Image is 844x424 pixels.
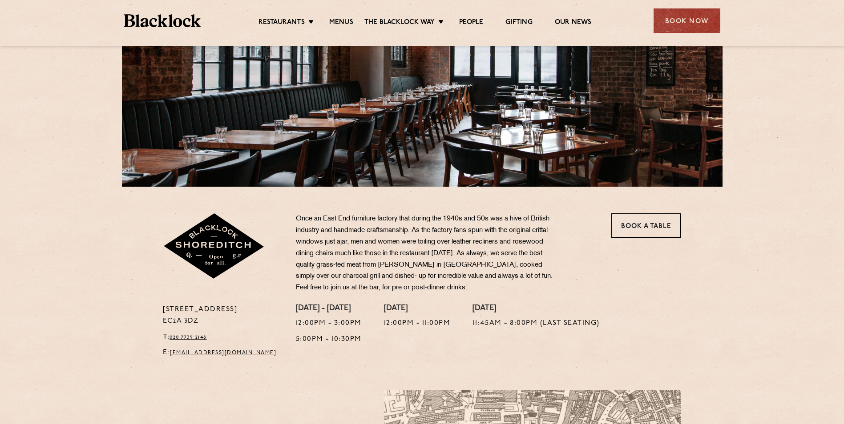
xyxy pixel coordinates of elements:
[170,335,207,340] a: 020 7739 2148
[296,318,362,329] p: 12:00pm - 3:00pm
[329,18,353,28] a: Menus
[124,14,201,27] img: BL_Textured_Logo-footer-cropped.svg
[384,304,451,314] h4: [DATE]
[384,318,451,329] p: 12:00pm - 11:00pm
[296,334,362,345] p: 5:00pm - 10:30pm
[258,18,305,28] a: Restaurants
[611,213,681,238] a: Book a Table
[163,347,283,359] p: E:
[296,304,362,314] h4: [DATE] - [DATE]
[163,304,283,327] p: [STREET_ADDRESS] EC2A 3DZ
[170,350,276,356] a: [EMAIL_ADDRESS][DOMAIN_NAME]
[472,318,600,329] p: 11:45am - 8:00pm (Last seating)
[163,213,266,280] img: Shoreditch-stamp-v2-default.svg
[459,18,483,28] a: People
[364,18,435,28] a: The Blacklock Way
[163,332,283,343] p: T:
[654,8,720,33] div: Book Now
[555,18,592,28] a: Our News
[472,304,600,314] h4: [DATE]
[505,18,532,28] a: Gifting
[296,213,558,294] p: Once an East End furniture factory that during the 1940s and 50s was a hive of British industry a...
